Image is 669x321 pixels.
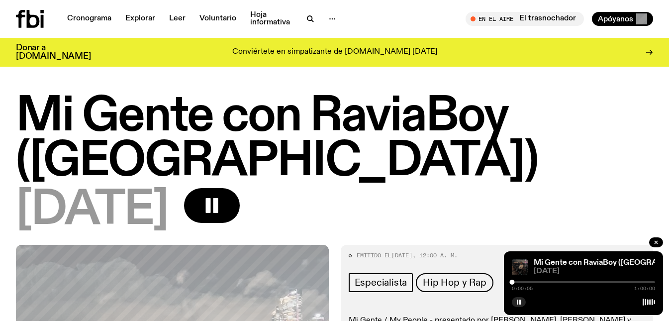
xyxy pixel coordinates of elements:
[119,12,161,26] a: Explorar
[232,48,437,56] font: Conviértete en simpatizante de [DOMAIN_NAME] [DATE]
[512,285,533,292] font: 0:00:05
[592,12,653,26] button: Apóyanos
[125,14,155,22] font: Explorar
[634,285,655,292] font: 1:00:00
[416,273,493,292] a: Hip Hop y Rap
[16,92,538,187] font: Mi Gente con RaviaBoy ([GEOGRAPHIC_DATA])
[250,11,290,26] font: Hoja informativa
[349,273,413,292] a: Especialista
[355,278,407,288] font: Especialista
[199,14,236,22] font: Voluntario
[534,267,560,275] font: [DATE]
[16,186,168,235] font: [DATE]
[193,12,242,26] a: Voluntario
[466,12,584,26] button: En el aireEl trasnochador
[16,43,91,61] font: Donar a [DOMAIN_NAME]
[61,12,117,26] a: Cronograma
[163,12,191,26] a: Leer
[244,12,298,26] a: Hoja informativa
[412,251,458,259] font: , 12:00 a. m.
[598,15,633,23] font: Apóyanos
[67,14,111,22] font: Cronograma
[357,251,391,259] font: Emitido el
[391,251,412,259] font: [DATE]
[423,278,486,288] font: Hip Hop y Rap
[169,14,186,22] font: Leer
